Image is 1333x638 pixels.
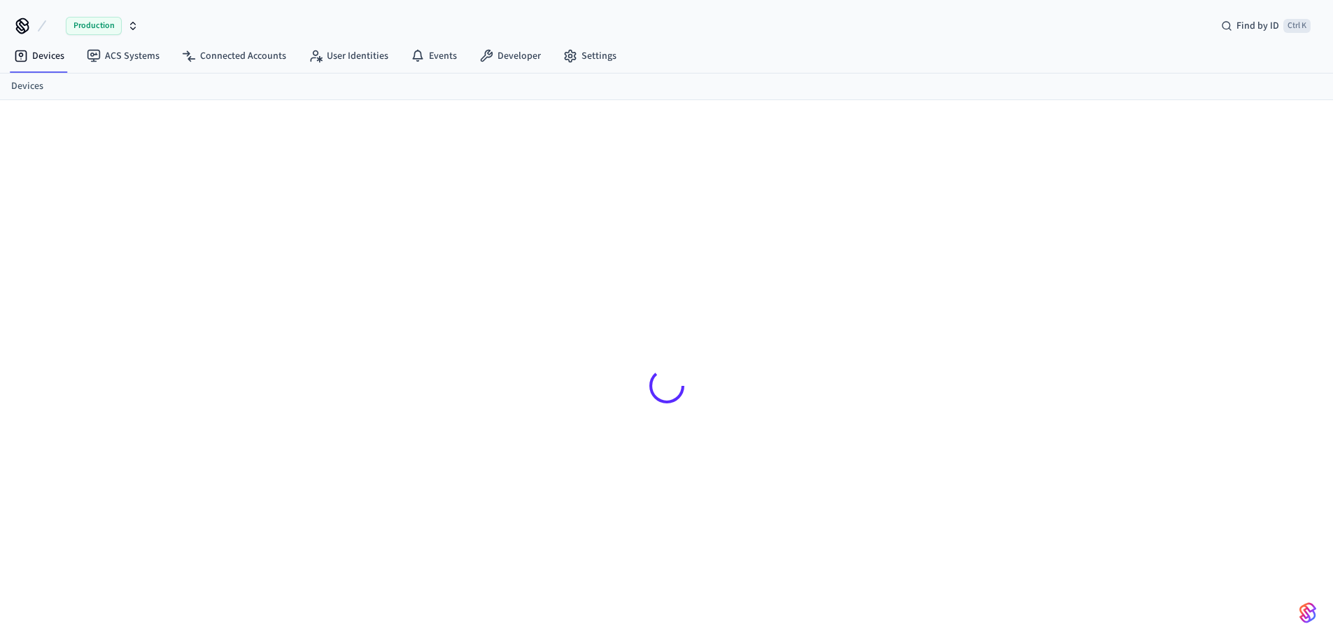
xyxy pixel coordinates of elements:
a: Devices [3,43,76,69]
span: Find by ID [1236,19,1279,33]
a: User Identities [297,43,400,69]
a: Devices [11,79,43,94]
a: Settings [552,43,628,69]
a: Connected Accounts [171,43,297,69]
span: Ctrl K [1283,19,1311,33]
a: Developer [468,43,552,69]
div: Find by IDCtrl K [1210,13,1322,39]
img: SeamLogoGradient.69752ec5.svg [1299,602,1316,624]
span: Production [66,17,122,35]
a: ACS Systems [76,43,171,69]
a: Events [400,43,468,69]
